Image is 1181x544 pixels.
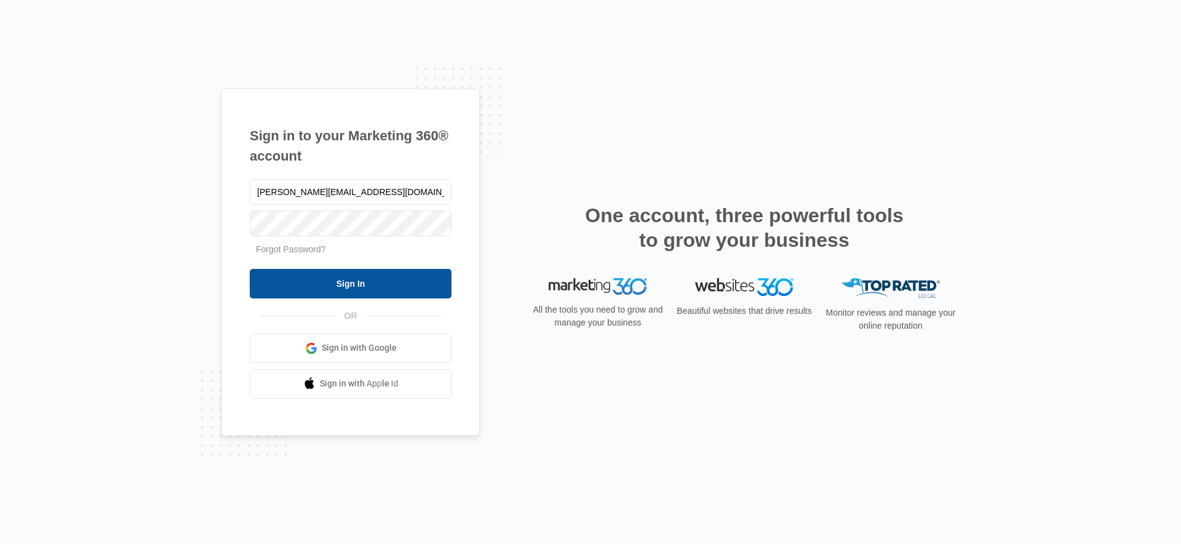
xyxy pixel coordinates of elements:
img: Websites 360 [695,278,793,296]
p: Monitor reviews and manage your online reputation [822,306,960,332]
p: All the tools you need to grow and manage your business [529,303,667,329]
h1: Sign in to your Marketing 360® account [250,126,451,166]
p: Beautiful websites that drive results [675,305,813,318]
img: Marketing 360 [549,278,647,295]
span: Sign in with Google [322,342,397,354]
img: Top Rated Local [841,278,940,298]
a: Sign in with Google [250,334,451,363]
input: Email [250,179,451,205]
h2: One account, three powerful tools to grow your business [581,203,907,252]
span: Sign in with Apple Id [320,377,399,390]
a: Forgot Password? [256,244,326,254]
input: Sign In [250,269,451,298]
span: OR [336,310,366,322]
a: Sign in with Apple Id [250,369,451,399]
